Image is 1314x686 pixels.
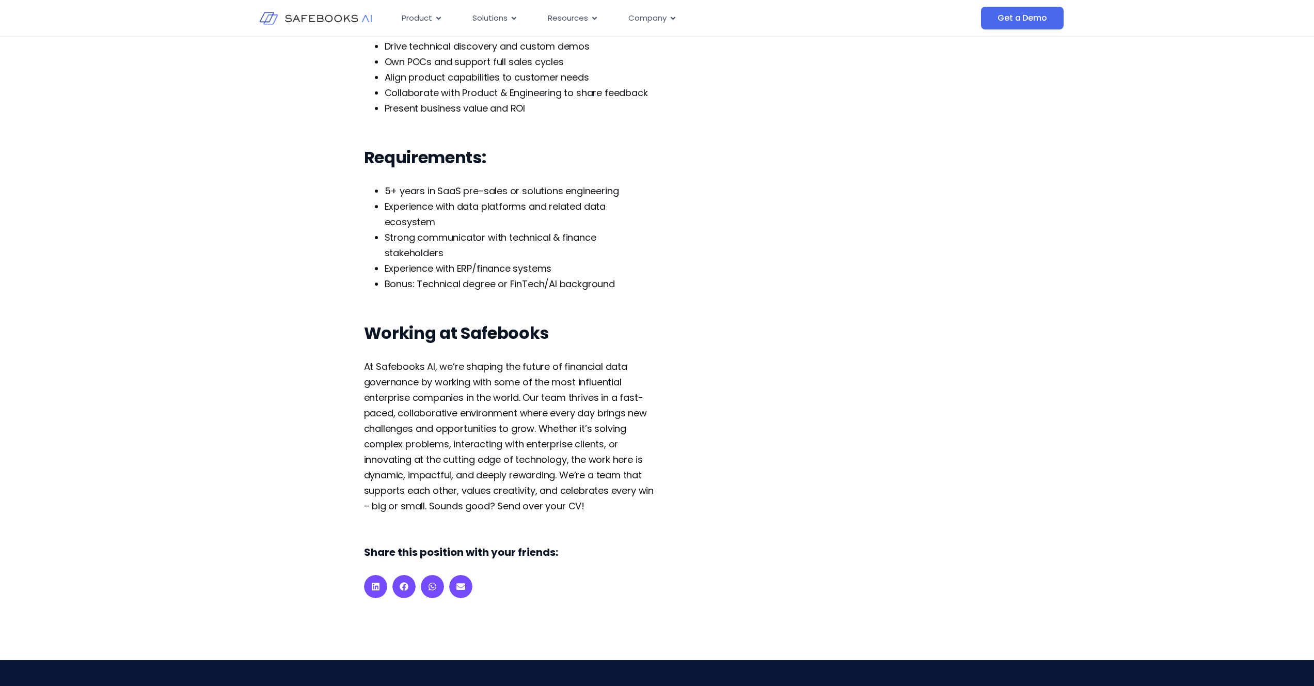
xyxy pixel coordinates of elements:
span: Solutions [472,12,508,24]
div: Share on whatsapp [421,575,444,598]
span: Strong communicator with technical & finance stakeholders [385,231,596,259]
span: Product [402,12,432,24]
span: 5+ years in SaaS pre-sales or solutions engineering [385,184,619,197]
span: Present business value and ROI [385,102,526,115]
span: Drive technical discovery and custom demos [385,40,590,53]
div: Share on email [449,575,472,598]
span: Bonus: Technical degree or FinTech/AI background [385,277,615,290]
span: Resources [548,12,588,24]
div: Menu Toggle [393,8,878,28]
h3: Requirements: [364,147,656,168]
h4: Share this position with your friends: [364,545,558,559]
span: Get a Demo [998,13,1047,23]
h3: Working at Safebooks [364,323,656,344]
p: At Safebooks AI, we’re shaping the future of financial data governance by working with some of th... [364,359,656,514]
div: Share on facebook [392,575,416,598]
span: Experience with data platforms and related data ecosystem [385,200,606,228]
span: Collaborate with Product & Engineering to share feedback [385,86,648,99]
span: Experience with ERP/finance systems [385,262,552,275]
span: Own POCs and support full sales cycles [385,55,564,68]
div: Share on linkedin [364,575,387,598]
span: Align product capabilities to customer needs [385,71,589,84]
nav: Menu [393,8,878,28]
a: Get a Demo [981,7,1063,29]
span: Company [628,12,667,24]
